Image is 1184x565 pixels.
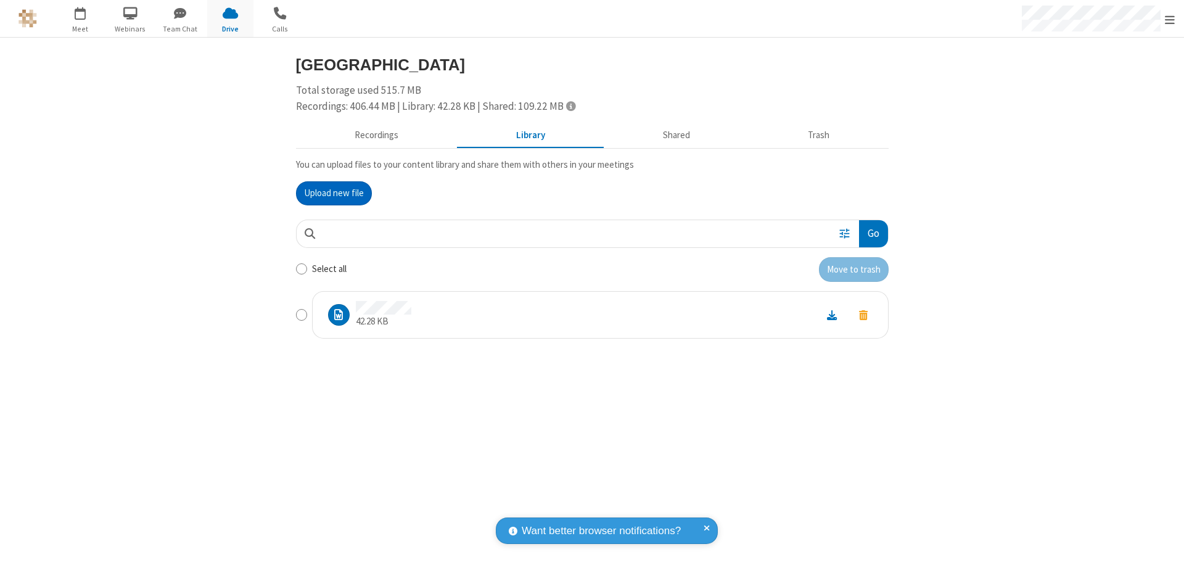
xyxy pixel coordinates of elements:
span: Totals displayed include files that have been moved to the trash. [566,101,575,111]
button: Trash [749,124,889,147]
span: Meet [57,23,104,35]
span: Calls [257,23,303,35]
p: You can upload files to your content library and share them with others in your meetings [296,158,889,172]
img: QA Selenium DO NOT DELETE OR CHANGE [18,9,37,28]
button: Upload new file [296,181,372,206]
button: Shared during meetings [604,124,749,147]
span: Webinars [107,23,154,35]
a: Download file [816,308,848,322]
iframe: Chat [1153,533,1175,556]
button: Content library [458,124,604,147]
span: Drive [207,23,253,35]
h3: [GEOGRAPHIC_DATA] [296,56,889,73]
div: Total storage used 515.7 MB [296,83,889,114]
p: 42.28 KB [356,315,411,329]
span: Want better browser notifications? [522,523,681,539]
button: Move to trash [848,307,879,323]
span: Team Chat [157,23,203,35]
button: Recorded meetings [296,124,458,147]
button: Go [859,220,887,248]
button: Move to trash [819,257,889,282]
div: Recordings: 406.44 MB | Library: 42.28 KB | Shared: 109.22 MB [296,99,889,115]
label: Select all [312,262,347,276]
